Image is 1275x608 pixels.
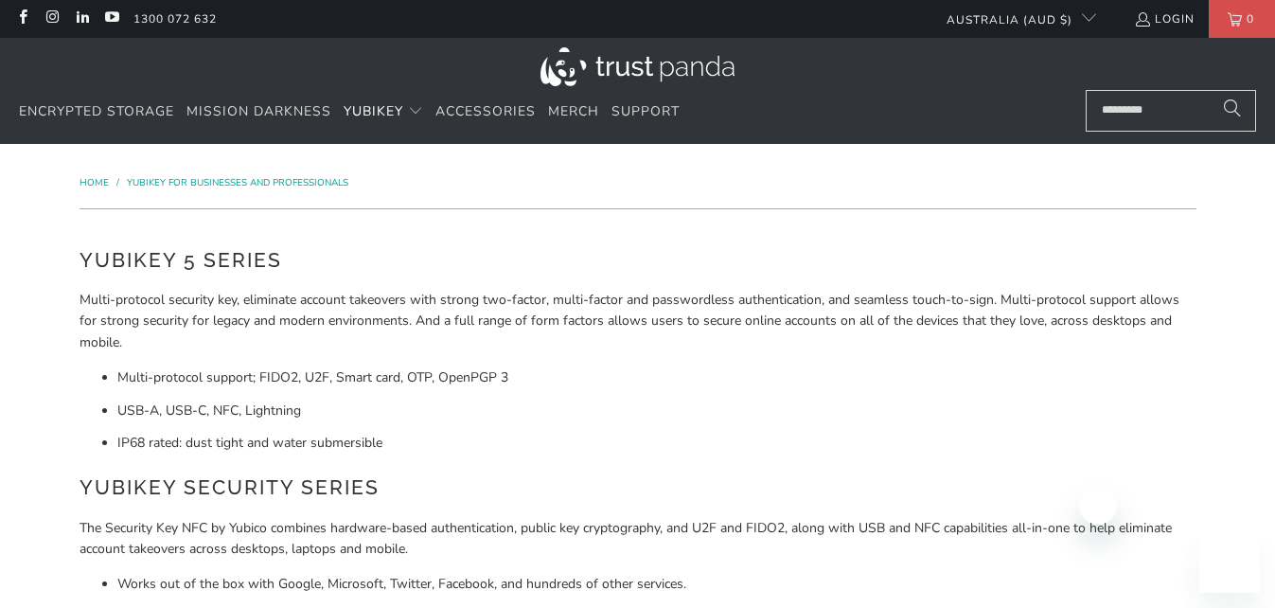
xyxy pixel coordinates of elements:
a: Mission Darkness [186,90,331,134]
span: Support [611,102,680,120]
a: Support [611,90,680,134]
button: Search [1209,90,1256,132]
img: Trust Panda Australia [540,47,735,86]
li: USB-A, USB-C, NFC, Lightning [117,401,1196,421]
h2: YubiKey Security Series [80,473,1196,503]
span: Encrypted Storage [19,102,174,120]
a: Trust Panda Australia on YouTube [103,11,119,27]
a: Home [80,176,112,189]
iframe: Close message [1079,487,1117,525]
a: 1300 072 632 [133,9,217,29]
span: Home [80,176,109,189]
span: Mission Darkness [186,102,331,120]
h2: YubiKey 5 Series [80,245,1196,276]
iframe: Button to launch messaging window [1199,532,1260,593]
li: Multi-protocol support; FIDO2, U2F, Smart card, OTP, OpenPGP 3 [117,367,1196,388]
input: Search... [1086,90,1256,132]
a: Trust Panda Australia on LinkedIn [74,11,90,27]
span: Accessories [435,102,536,120]
a: Login [1134,9,1195,29]
a: Trust Panda Australia on Instagram [44,11,60,27]
nav: Translation missing: en.navigation.header.main_nav [19,90,680,134]
a: Merch [548,90,599,134]
span: YubiKey [344,102,403,120]
a: YubiKey for Businesses and Professionals [127,176,348,189]
p: The Security Key NFC by Yubico combines hardware-based authentication, public key cryptography, a... [80,518,1196,561]
a: Accessories [435,90,536,134]
p: Multi-protocol security key, eliminate account takeovers with strong two-factor, multi-factor and... [80,290,1196,353]
li: Works out of the box with Google, Microsoft, Twitter, Facebook, and hundreds of other services. [117,574,1196,595]
a: Trust Panda Australia on Facebook [14,11,30,27]
li: IP68 rated: dust tight and water submersible [117,433,1196,454]
a: Encrypted Storage [19,90,174,134]
span: / [116,176,119,189]
summary: YubiKey [344,90,423,134]
span: Merch [548,102,599,120]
